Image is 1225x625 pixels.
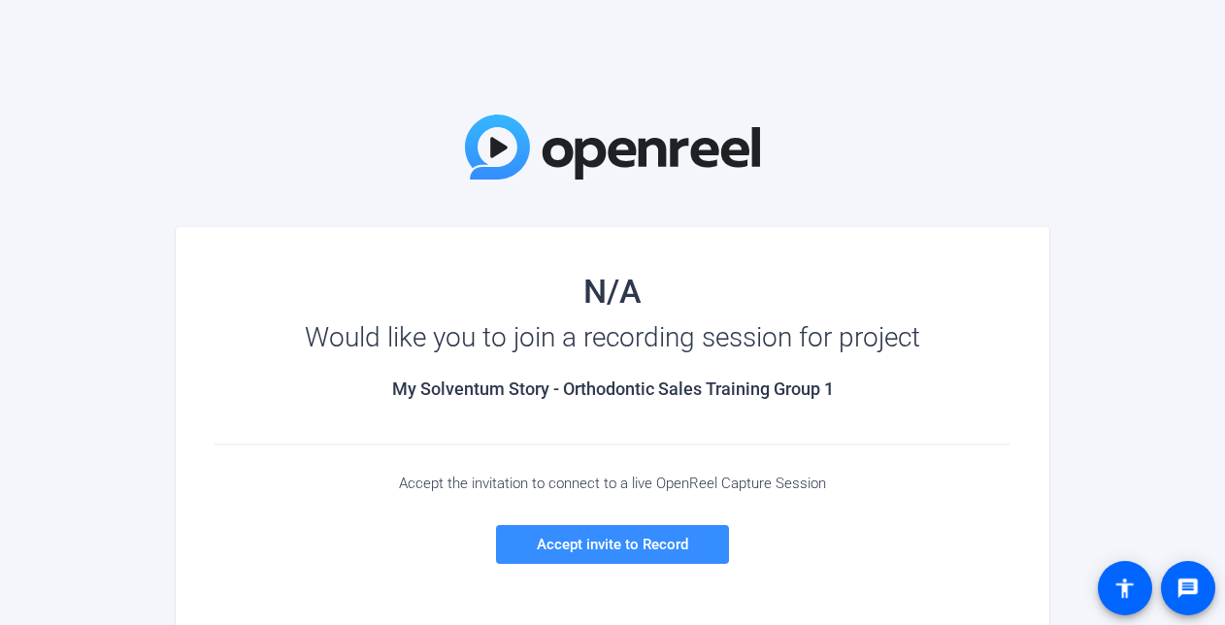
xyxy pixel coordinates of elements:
[1176,576,1200,600] mat-icon: message
[496,525,729,564] a: Accept invite to Record
[1113,576,1137,600] mat-icon: accessibility
[215,378,1010,400] h2: My Solventum Story - Orthodontic Sales Training Group 1
[215,475,1010,492] div: Accept the invitation to connect to a live OpenReel Capture Session
[465,115,760,180] img: OpenReel Logo
[215,276,1010,307] div: N/A
[537,536,688,553] span: Accept invite to Record
[215,322,1010,353] div: Would like you to join a recording session for project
